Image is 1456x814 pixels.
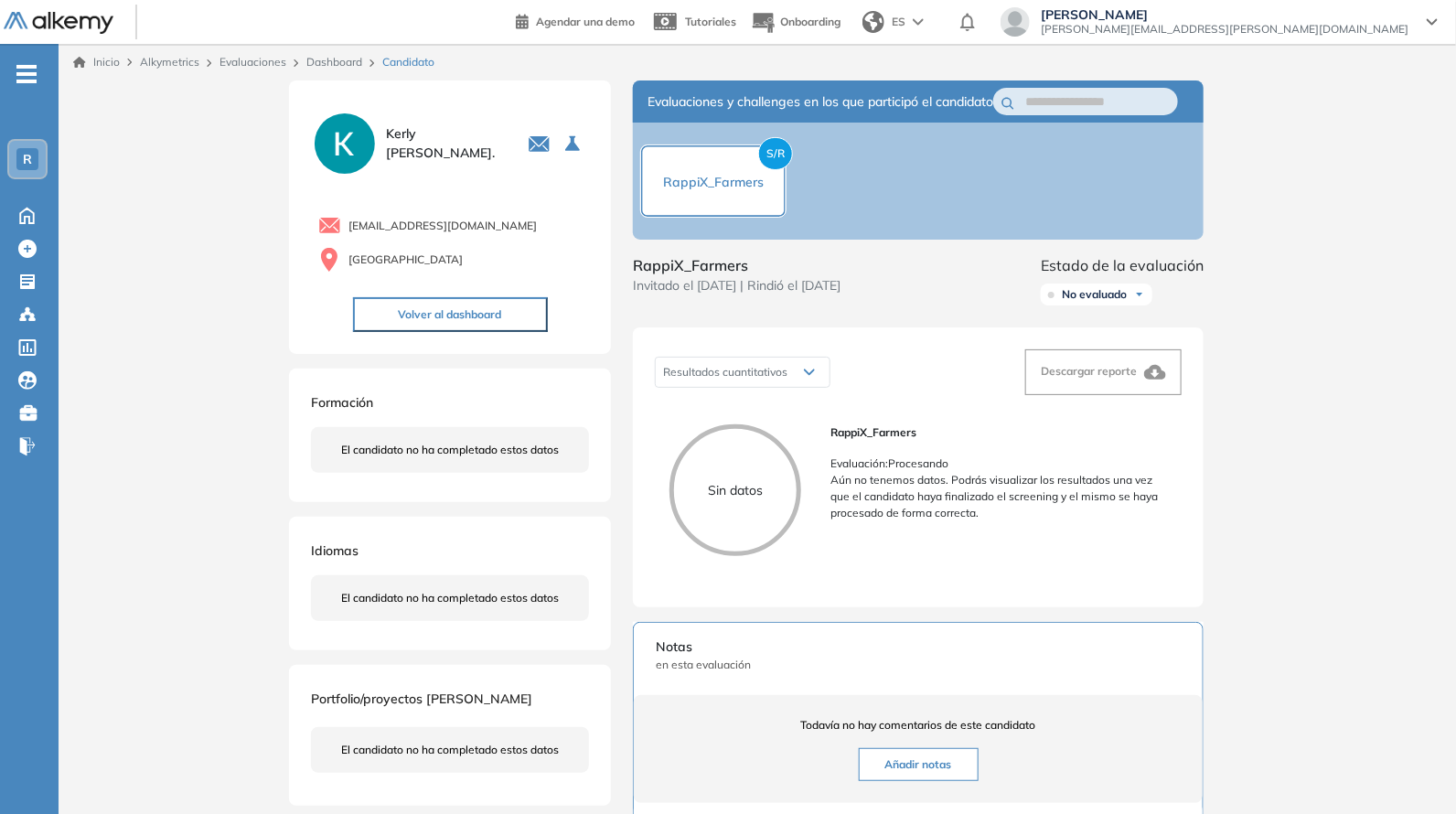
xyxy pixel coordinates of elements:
span: Kerly [PERSON_NAME]. [386,124,506,163]
button: Onboarding [751,3,840,42]
img: arrow [913,18,924,26]
a: Agendar una demo [516,9,635,31]
p: Evaluación : Procesando [830,455,1167,472]
span: Invitado el [DATE] | Rindió el [DATE] [633,276,840,295]
span: Onboarding [780,15,840,28]
span: ES [892,14,905,30]
span: [GEOGRAPHIC_DATA] [348,252,463,268]
span: R [23,152,32,166]
span: No evaluado [1062,287,1127,302]
span: Agendar una demo [536,15,635,28]
img: Ícono de flecha [1134,289,1145,300]
a: Dashboard [306,55,362,69]
img: world [862,11,884,33]
p: Sin datos [674,481,797,500]
span: Resultados cuantitativos [663,365,787,379]
span: [EMAIL_ADDRESS][DOMAIN_NAME] [348,218,537,234]
img: Logo [4,12,113,35]
span: Descargar reporte [1041,364,1137,378]
span: RappiX_Farmers [633,254,840,276]
span: Formación [311,394,373,411]
span: Idiomas [311,542,359,559]
button: Añadir notas [859,748,979,781]
span: El candidato no ha completado estos datos [341,442,559,458]
span: El candidato no ha completado estos datos [341,742,559,758]
span: Candidato [382,54,434,70]
a: Inicio [73,54,120,70]
button: Volver al dashboard [353,297,548,332]
span: Tutoriales [685,15,736,28]
a: Evaluaciones [219,55,286,69]
span: Notas [656,637,1181,657]
span: RappiX_Farmers [830,424,1167,441]
span: [PERSON_NAME][EMAIL_ADDRESS][PERSON_NAME][DOMAIN_NAME] [1041,22,1408,37]
span: Todavía no hay comentarios de este candidato [656,717,1181,734]
button: Descargar reporte [1025,349,1182,395]
p: Aún no tenemos datos. Podrás visualizar los resultados una vez que el candidato haya finalizado e... [830,472,1167,521]
span: Portfolio/proyectos [PERSON_NAME] [311,691,532,707]
span: S/R [758,137,793,170]
img: PROFILE_MENU_LOGO_USER [311,110,379,177]
span: [PERSON_NAME] [1041,7,1408,22]
span: Alkymetrics [140,55,199,69]
span: en esta evaluación [656,657,1181,673]
i: - [16,72,37,76]
span: El candidato no ha completado estos datos [341,590,559,606]
span: RappiX_Farmers [663,174,764,190]
span: Evaluaciones y challenges en los que participó el candidato [648,92,993,112]
span: Estado de la evaluación [1041,254,1204,276]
